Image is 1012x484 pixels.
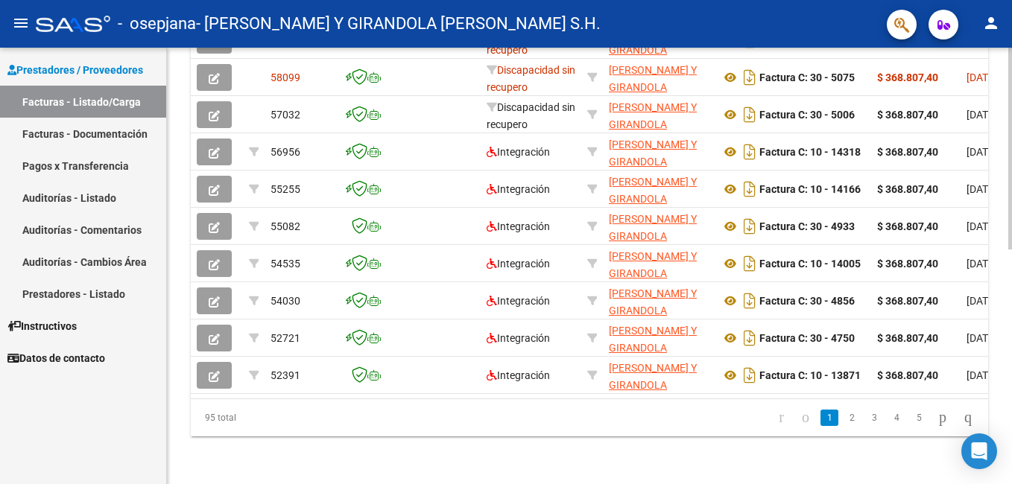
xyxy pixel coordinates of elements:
span: [DATE] [967,258,997,270]
div: 33610006499 [609,136,709,168]
span: 54030 [271,295,300,307]
strong: $ 368.807,40 [877,71,938,83]
span: [DATE] [967,146,997,158]
a: 3 [865,410,883,426]
span: Prestadores / Proveedores [7,62,143,78]
span: [DATE] [967,332,997,344]
span: Datos de contacto [7,350,105,366]
li: page 4 [885,405,908,430]
strong: Factura C: 30 - 4933 [759,220,855,232]
i: Descargar documento [740,214,759,238]
span: 55082 [271,220,300,232]
span: Integración [487,258,550,270]
span: [DATE] [967,220,997,232]
mat-icon: person [982,14,1000,32]
strong: $ 368.807,40 [877,295,938,307]
span: [DATE] [967,295,997,307]
span: [DATE] [967,183,997,195]
span: 55255 [271,183,300,195]
span: 52721 [271,332,300,344]
span: [PERSON_NAME] Y GIRANDOLA [PERSON_NAME] S.H. [609,101,697,164]
div: 33610006499 [609,322,709,354]
i: Descargar documento [740,363,759,387]
span: Discapacidad sin recupero [487,101,575,130]
span: 52391 [271,369,300,381]
strong: $ 368.807,40 [877,258,938,270]
span: [DATE] [967,71,997,83]
span: Integración [487,295,550,307]
a: 4 [888,410,905,426]
span: [PERSON_NAME] Y GIRANDOLA [PERSON_NAME] S.H. [609,176,697,238]
i: Descargar documento [740,326,759,350]
a: go to last page [958,410,978,426]
li: page 2 [841,405,863,430]
div: 33610006499 [609,248,709,279]
strong: Factura C: 10 - 14005 [759,258,861,270]
span: 54535 [271,258,300,270]
strong: $ 368.807,40 [877,146,938,158]
span: 57032 [271,109,300,121]
strong: $ 368.807,40 [877,220,938,232]
strong: $ 368.807,40 [877,109,938,121]
span: [PERSON_NAME] Y GIRANDOLA [PERSON_NAME] S.H. [609,64,697,127]
span: [PERSON_NAME] Y GIRANDOLA [PERSON_NAME] S.H. [609,362,697,424]
a: go to first page [772,410,791,426]
i: Descargar documento [740,252,759,276]
i: Descargar documento [740,140,759,164]
span: Integración [487,369,550,381]
span: 58099 [271,71,300,83]
span: [PERSON_NAME] Y GIRANDOLA [PERSON_NAME] S.H. [609,325,697,387]
div: 95 total [191,399,348,436]
div: 33610006499 [609,99,709,130]
i: Descargar documento [740,177,759,201]
div: 33610006499 [609,62,709,93]
span: [PERSON_NAME] Y GIRANDOLA [PERSON_NAME] S.H. [609,287,697,350]
span: Discapacidad sin recupero [487,64,575,93]
i: Descargar documento [740,66,759,89]
div: Open Intercom Messenger [961,433,997,469]
div: 33610006499 [609,173,709,205]
li: page 5 [908,405,930,430]
strong: Factura C: 10 - 13871 [759,369,861,381]
span: - [PERSON_NAME] Y GIRANDOLA [PERSON_NAME] S.H. [196,7,601,40]
li: page 1 [818,405,841,430]
span: Integración [487,146,550,158]
strong: $ 368.807,40 [877,369,938,381]
i: Descargar documento [740,103,759,127]
span: Integración [487,220,550,232]
i: Descargar documento [740,289,759,313]
a: 5 [910,410,928,426]
span: Instructivos [7,318,77,334]
a: go to next page [932,410,953,426]
strong: Factura C: 30 - 5006 [759,109,855,121]
strong: Factura C: 30 - 4856 [759,295,855,307]
span: - osepjana [118,7,196,40]
strong: Factura C: 30 - 4750 [759,332,855,344]
strong: $ 368.807,40 [877,332,938,344]
a: go to previous page [795,410,816,426]
div: 33610006499 [609,211,709,242]
span: [PERSON_NAME] Y GIRANDOLA [PERSON_NAME] S.H. [609,138,697,201]
span: [PERSON_NAME] Y GIRANDOLA [PERSON_NAME] S.H. [609,250,697,313]
mat-icon: menu [12,14,30,32]
strong: Factura C: 10 - 14166 [759,183,861,195]
span: [DATE] [967,369,997,381]
div: 33610006499 [609,360,709,391]
strong: Factura C: 30 - 5075 [759,71,855,83]
li: page 3 [863,405,885,430]
a: 1 [820,410,838,426]
span: 56956 [271,146,300,158]
span: [PERSON_NAME] Y GIRANDOLA [PERSON_NAME] S.H. [609,213,697,276]
a: 2 [843,410,861,426]
strong: Factura C: 10 - 14318 [759,146,861,158]
span: [DATE] [967,109,997,121]
div: 33610006499 [609,285,709,316]
span: Integración [487,183,550,195]
span: Integración [487,332,550,344]
strong: $ 368.807,40 [877,183,938,195]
